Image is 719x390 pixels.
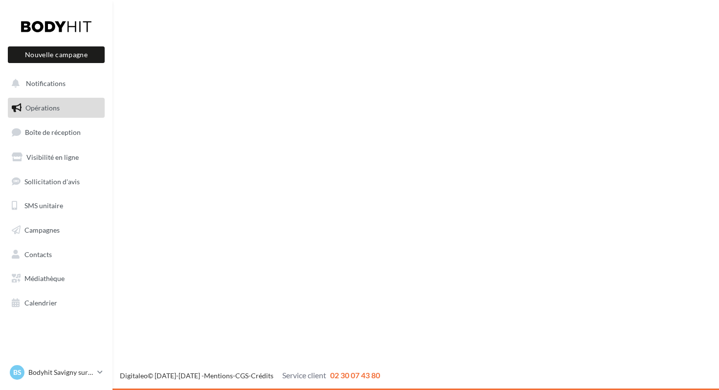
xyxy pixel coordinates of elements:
[24,201,63,210] span: SMS unitaire
[330,370,380,380] span: 02 30 07 43 80
[204,371,233,380] a: Mentions
[6,268,107,289] a: Médiathèque
[25,104,60,112] span: Opérations
[26,153,79,161] span: Visibilité en ligne
[6,220,107,240] a: Campagnes
[6,293,107,313] a: Calendrier
[13,368,22,377] span: BS
[24,177,80,185] span: Sollicitation d'avis
[6,98,107,118] a: Opérations
[24,226,60,234] span: Campagnes
[6,122,107,143] a: Boîte de réception
[26,79,66,87] span: Notifications
[24,274,65,282] span: Médiathèque
[6,172,107,192] a: Sollicitation d'avis
[8,363,105,382] a: BS Bodyhit Savigny sur Orge
[25,128,81,136] span: Boîte de réception
[24,299,57,307] span: Calendrier
[120,371,148,380] a: Digitaleo
[251,371,273,380] a: Crédits
[8,46,105,63] button: Nouvelle campagne
[6,147,107,168] a: Visibilité en ligne
[282,370,326,380] span: Service client
[6,244,107,265] a: Contacts
[235,371,248,380] a: CGS
[6,73,103,94] button: Notifications
[28,368,93,377] p: Bodyhit Savigny sur Orge
[24,250,52,259] span: Contacts
[120,371,380,380] span: © [DATE]-[DATE] - - -
[6,195,107,216] a: SMS unitaire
